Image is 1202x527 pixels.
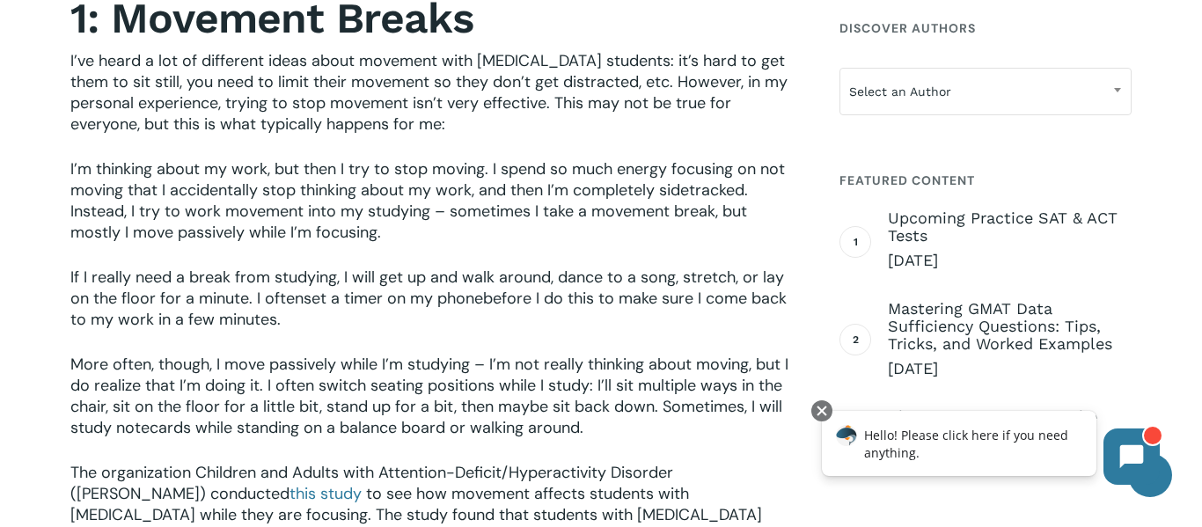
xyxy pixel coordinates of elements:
span: I’m thinking about my work, but then I try to stop moving. I spend so much energy focusing on not... [70,158,785,243]
span: [DATE] [888,358,1132,379]
span: Select an Author [840,73,1131,110]
span: set a timer on my phone [304,288,483,309]
span: The organization Children and Adults with Attention-Deficit/Hyperactivity Disorder ([PERSON_NAME]... [70,462,673,504]
span: I’ve heard a lot of different ideas about movement with [MEDICAL_DATA] students: it’s hard to get... [70,50,788,135]
span: Mastering GMAT Data Sufficiency Questions: Tips, Tricks, and Worked Examples [888,300,1132,353]
span: [DATE] [888,250,1132,271]
a: Mastering GMAT Data Sufficiency Questions: Tips, Tricks, and Worked Examples [DATE] [888,300,1132,379]
span: before I do this to make sure I come back to my work in a few minutes. [70,288,787,330]
a: this study [290,483,362,504]
iframe: Chatbot [803,397,1177,502]
span: If I really need a break from studying, I will get up and walk around, dance to a song, stretch, ... [70,267,784,309]
span: Upcoming Practice SAT & ACT Tests [888,209,1132,245]
span: More often, though, I move passively while I’m studying – I’m not really thinking about moving, b... [70,354,788,438]
a: Upcoming Practice SAT & ACT Tests [DATE] [888,209,1132,271]
h4: Discover Authors [839,12,1132,44]
h4: Featured Content [839,165,1132,196]
span: Select an Author [839,68,1132,115]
